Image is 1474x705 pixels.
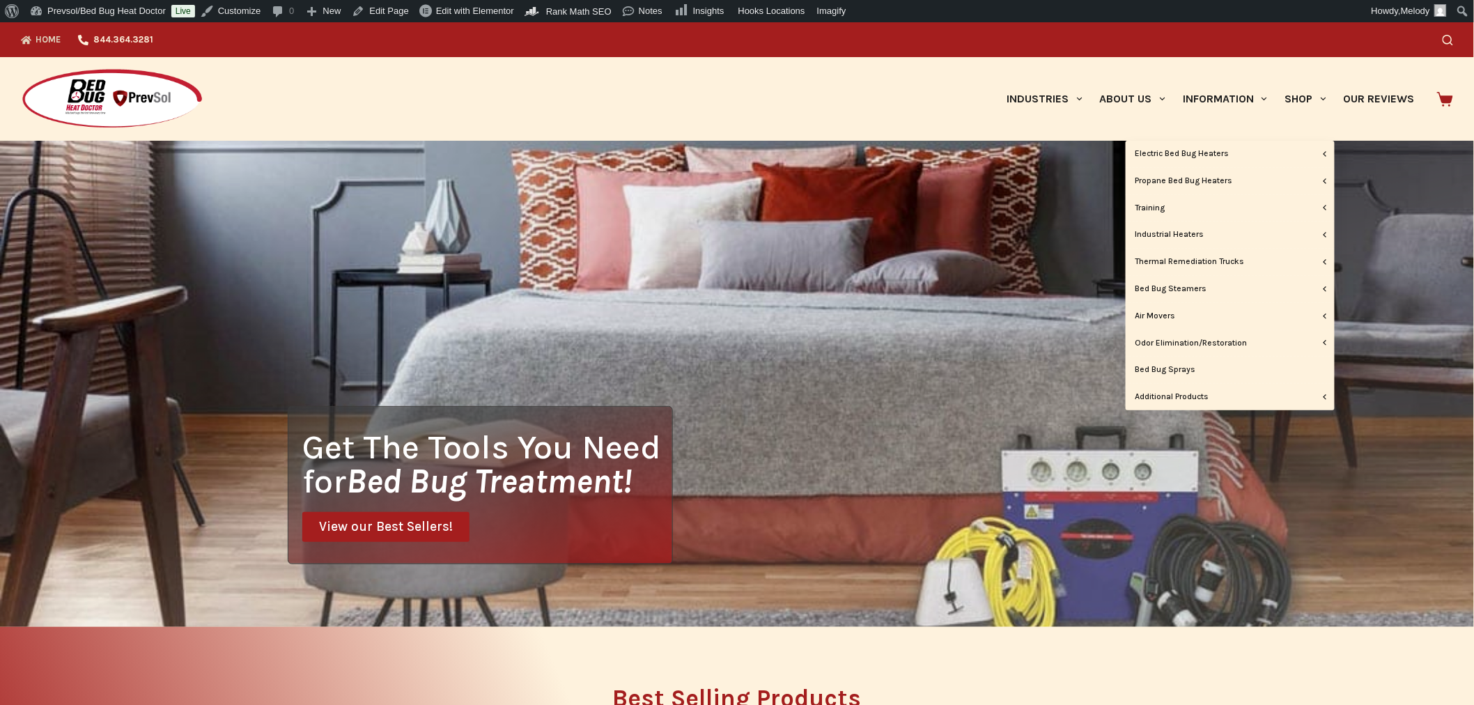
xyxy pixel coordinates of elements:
[1126,249,1335,275] a: Thermal Remediation Trucks
[546,6,612,17] span: Rank Math SEO
[1126,141,1335,167] a: Electric Bed Bug Heaters
[302,512,470,542] a: View our Best Sellers!
[302,430,672,498] h1: Get The Tools You Need for
[1126,276,1335,302] a: Bed Bug Steamers
[436,6,514,16] span: Edit with Elementor
[319,520,453,534] span: View our Best Sellers!
[998,57,1091,141] a: Industries
[21,22,162,57] nav: Top Menu
[11,6,53,47] button: Open LiveChat chat widget
[693,6,724,16] span: Insights
[171,5,195,17] a: Live
[1335,57,1423,141] a: Our Reviews
[1126,168,1335,194] a: Propane Bed Bug Heaters
[1174,57,1276,141] a: Information
[1091,57,1174,141] a: About Us
[1126,330,1335,357] a: Odor Elimination/Restoration
[70,22,162,57] a: 844.364.3281
[21,22,70,57] a: Home
[1126,384,1335,410] a: Additional Products
[21,68,203,130] img: Prevsol/Bed Bug Heat Doctor
[1276,57,1335,141] a: Shop
[1126,195,1335,222] a: Training
[998,57,1423,141] nav: Primary
[1126,222,1335,248] a: Industrial Heaters
[1126,303,1335,330] a: Air Movers
[1401,6,1430,16] span: Melody
[346,461,632,501] i: Bed Bug Treatment!
[1126,357,1335,383] a: Bed Bug Sprays
[1443,35,1453,45] button: Search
